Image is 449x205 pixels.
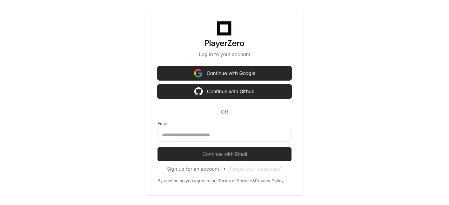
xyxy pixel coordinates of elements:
[194,66,202,80] img: Sign in with google
[194,84,203,98] img: Sign in with google
[158,84,291,98] button: Continue with Github
[218,178,252,184] a: Terms of Service
[158,66,291,80] button: Continue with Google
[167,165,219,172] button: Sign up for an account
[218,108,231,115] span: OR
[255,178,284,184] a: Privacy Policy.
[230,165,282,172] button: Forgot your password?
[252,178,255,184] div: &
[158,178,218,184] div: By continuing you agree to our
[158,51,291,58] p: Log in to your account
[158,151,291,158] span: Continue with Email
[158,147,291,161] button: Continue with Email
[158,121,291,127] label: Email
